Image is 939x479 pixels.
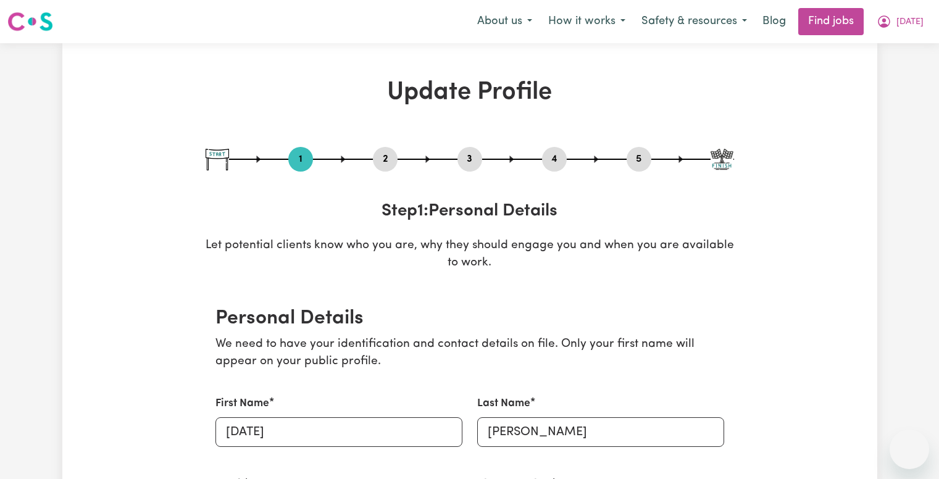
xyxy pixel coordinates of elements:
a: Blog [755,8,793,35]
p: Let potential clients know who you are, why they should engage you and when you are available to ... [206,237,734,273]
span: [DATE] [896,15,924,29]
label: Last Name [477,396,530,412]
button: Go to step 1 [288,151,313,167]
a: Careseekers logo [7,7,53,36]
button: My Account [869,9,932,35]
p: We need to have your identification and contact details on file. Only your first name will appear... [215,336,724,372]
button: About us [469,9,540,35]
a: Find jobs [798,8,864,35]
button: Go to step 4 [542,151,567,167]
iframe: Button to launch messaging window [890,430,929,469]
button: Go to step 2 [373,151,398,167]
button: Go to step 5 [627,151,651,167]
label: First Name [215,396,269,412]
h1: Update Profile [206,78,734,107]
button: How it works [540,9,633,35]
h3: Step 1 : Personal Details [206,201,734,222]
h2: Personal Details [215,307,724,330]
img: Careseekers logo [7,10,53,33]
button: Go to step 3 [457,151,482,167]
button: Safety & resources [633,9,755,35]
